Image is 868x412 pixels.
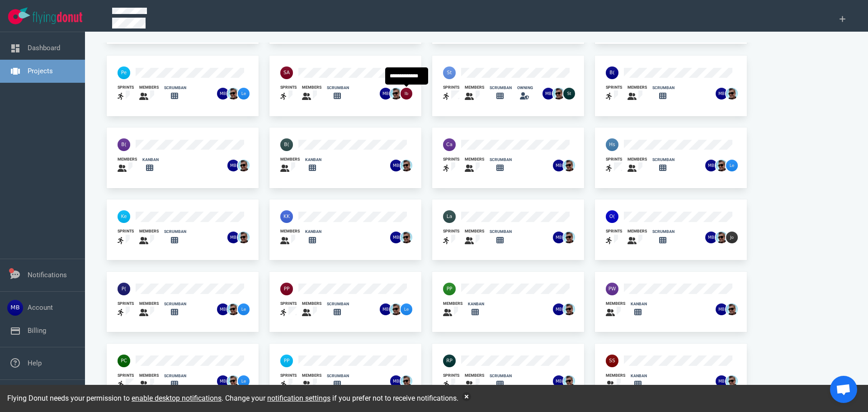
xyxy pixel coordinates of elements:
[490,229,512,235] div: scrumban
[726,88,738,99] img: 26
[327,301,349,307] div: scrumban
[443,210,456,223] img: 40
[627,156,647,174] a: members
[139,301,159,318] a: members
[443,156,459,174] a: sprints
[443,373,459,379] div: sprints
[267,394,330,403] a: notification settings
[606,156,622,174] a: sprints
[443,373,459,390] a: sprints
[443,156,459,162] div: sprints
[238,375,250,387] img: 26
[118,373,134,390] a: sprints
[443,228,459,234] div: sprints
[716,88,727,99] img: 26
[443,228,459,246] a: sprints
[28,303,53,312] a: Account
[380,88,392,99] img: 26
[238,88,250,99] img: 26
[164,301,186,307] div: scrumban
[627,228,647,246] a: members
[563,303,575,315] img: 26
[606,210,618,223] img: 40
[118,283,130,295] img: 40
[327,373,349,379] div: scrumban
[118,301,134,318] a: sprints
[280,301,297,307] div: sprints
[606,66,618,79] img: 40
[305,157,321,163] div: kanban
[217,375,229,387] img: 26
[652,229,675,235] div: scrumban
[142,157,159,163] div: kanban
[443,355,456,367] img: 40
[443,301,462,318] a: members
[280,355,293,367] img: 40
[390,232,402,243] img: 26
[830,376,857,403] div: Open de chat
[118,138,130,151] img: 40
[280,138,293,151] img: 40
[606,138,618,151] img: 40
[118,301,134,307] div: sprints
[118,373,134,379] div: sprints
[553,375,565,387] img: 26
[606,373,625,379] div: members
[238,303,250,315] img: 26
[443,85,459,102] a: sprints
[606,301,625,307] div: members
[443,301,462,307] div: members
[302,373,321,379] div: members
[443,66,456,79] img: 40
[553,160,565,171] img: 26
[627,156,647,162] div: members
[28,359,42,367] a: Help
[390,88,402,99] img: 26
[465,228,484,234] div: members
[280,66,293,79] img: 40
[280,156,300,174] a: members
[280,373,297,379] div: sprints
[606,228,622,246] a: sprints
[7,394,222,403] span: Flying Donut needs your permission to
[390,375,402,387] img: 26
[716,303,727,315] img: 26
[490,373,512,379] div: scrumban
[705,160,717,171] img: 26
[139,228,159,246] a: members
[627,85,647,102] a: members
[401,375,412,387] img: 26
[118,156,137,162] div: members
[238,232,250,243] img: 26
[139,373,159,379] div: members
[401,160,412,171] img: 26
[563,160,575,171] img: 26
[443,283,456,295] img: 40
[280,301,297,318] a: sprints
[139,373,159,390] a: members
[542,88,554,99] img: 26
[401,232,412,243] img: 26
[118,210,130,223] img: 40
[606,373,625,390] a: members
[465,156,484,162] div: members
[280,85,297,90] div: sprints
[280,85,297,102] a: sprints
[606,85,622,102] a: sprints
[652,157,675,163] div: scrumban
[280,373,297,390] a: sprints
[305,229,321,235] div: kanban
[118,66,130,79] img: 40
[118,85,134,90] div: sprints
[563,232,575,243] img: 26
[726,160,738,171] img: 26
[227,88,239,99] img: 26
[465,373,484,379] div: members
[563,375,575,387] img: 26
[118,85,134,102] a: sprints
[553,232,565,243] img: 26
[490,157,512,163] div: scrumban
[280,156,300,162] div: members
[465,85,484,90] div: members
[468,301,484,307] div: kanban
